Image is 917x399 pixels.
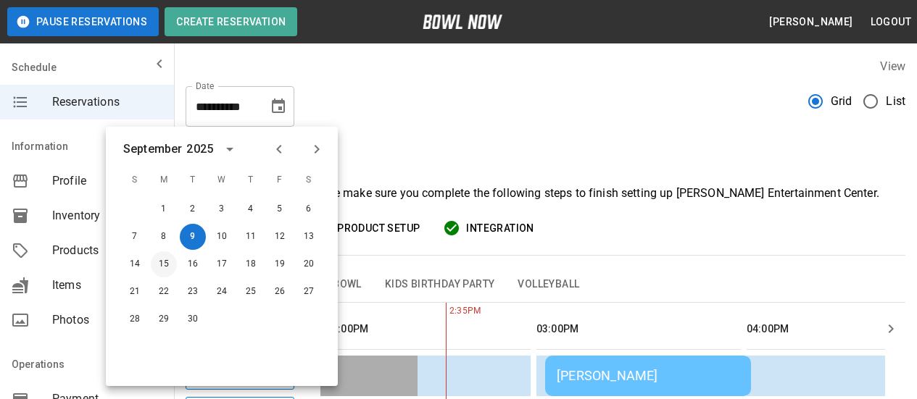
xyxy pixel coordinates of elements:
button: Sep 29, 2025 [151,306,177,332]
span: Grid [831,93,852,110]
button: Sep 3, 2025 [209,196,235,222]
button: Sep 24, 2025 [209,279,235,305]
span: Integration [466,219,534,238]
span: List [886,93,905,110]
button: Sep 19, 2025 [267,251,293,277]
button: Sep 7, 2025 [122,224,148,250]
button: Choose date, selected date is Sep 9, 2025 [264,92,293,121]
button: Create Reservation [165,7,297,36]
button: Kids Birthday Party [373,267,507,302]
button: Sep 25, 2025 [238,279,264,305]
label: View [880,59,905,73]
button: Sep 11, 2025 [238,224,264,250]
span: S [122,166,148,195]
button: Sep 9, 2025 [180,224,206,250]
div: [PERSON_NAME] [557,368,739,383]
button: Sep 17, 2025 [209,251,235,277]
h3: Welcome [186,138,905,179]
p: Welcome to BowlNow! Please make sure you complete the following steps to finish setting up [PERSO... [186,185,905,202]
button: Next month [304,137,329,161]
button: Sep 2, 2025 [180,196,206,222]
button: Pause Reservations [7,7,159,36]
button: Sep 26, 2025 [267,279,293,305]
span: M [151,166,177,195]
button: Sep 23, 2025 [180,279,206,305]
button: Volleyball [506,267,591,302]
button: Sep 6, 2025 [296,196,322,222]
span: F [267,166,293,195]
span: Photos [52,311,162,329]
button: Sep 14, 2025 [122,251,148,277]
button: calendar view is open, switch to year view [217,137,242,161]
button: Sep 12, 2025 [267,224,293,250]
button: Sep 4, 2025 [238,196,264,222]
button: Sep 1, 2025 [151,196,177,222]
span: Products [52,242,162,259]
button: Sep 15, 2025 [151,251,177,277]
button: Sep 20, 2025 [296,251,322,277]
span: Items [52,277,162,294]
button: Sep 18, 2025 [238,251,264,277]
button: Sep 16, 2025 [180,251,206,277]
button: Sep 13, 2025 [296,224,322,250]
div: inventory tabs [186,267,905,302]
button: Sep 28, 2025 [122,306,148,332]
span: 2:35PM [446,304,449,319]
span: Product Setup [337,219,420,238]
button: Sep 8, 2025 [151,224,177,250]
button: Sep 5, 2025 [267,196,293,222]
button: Sep 22, 2025 [151,279,177,305]
button: Logout [865,9,917,35]
span: T [180,166,206,195]
span: Reservations [52,93,162,111]
button: Sep 27, 2025 [296,279,322,305]
button: Previous month [267,137,291,161]
button: Sep 10, 2025 [209,224,235,250]
span: Profile [52,172,162,190]
button: Sep 21, 2025 [122,279,148,305]
div: September [123,140,182,158]
div: 2025 [186,140,213,158]
span: Inventory [52,207,162,224]
span: S [296,166,322,195]
span: T [238,166,264,195]
img: logo [423,14,502,29]
button: [PERSON_NAME] [763,9,858,35]
button: Sep 30, 2025 [180,306,206,332]
span: W [209,166,235,195]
